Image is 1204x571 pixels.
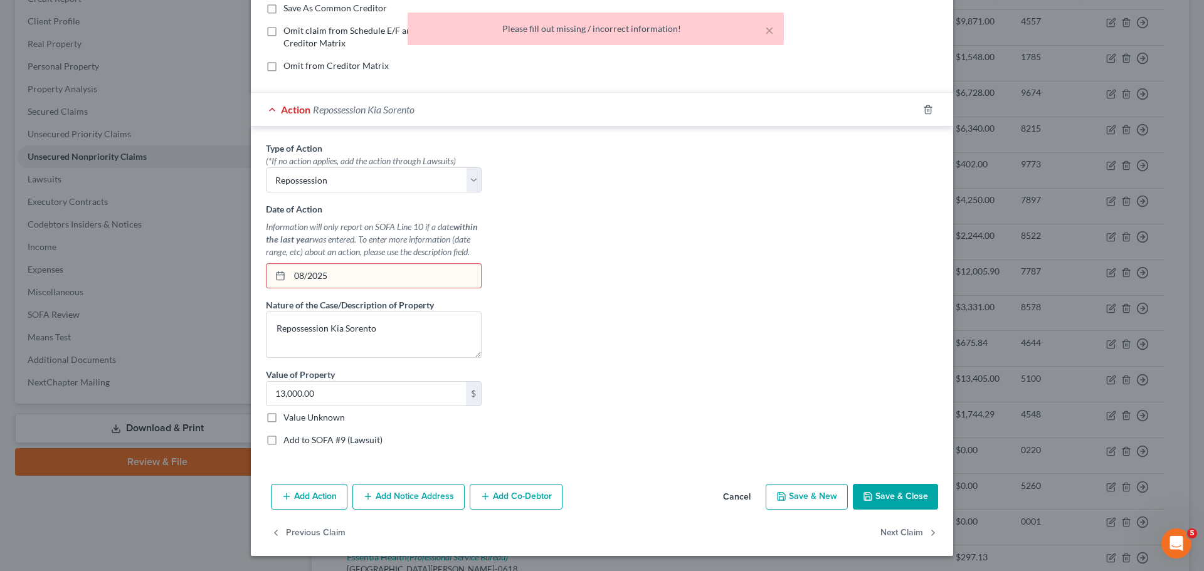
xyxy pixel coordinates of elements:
span: Repossession Kia Sorento [313,103,415,115]
div: (*If no action applies, add the action through Lawsuits) [266,155,482,167]
button: Save & Close [853,484,938,510]
button: Previous Claim [271,520,346,546]
span: Action [281,103,310,115]
button: Cancel [713,485,761,510]
div: Please fill out missing / incorrect information! [418,23,774,35]
input: 0.00 [267,382,466,406]
button: Next Claim [880,520,938,546]
label: Date of Action [266,202,322,216]
button: Add Notice Address [352,484,465,510]
span: 5 [1187,528,1197,538]
label: Save As Common Creditor [283,2,387,14]
button: Add Action [271,484,347,510]
button: Add Co-Debtor [470,484,562,510]
span: Type of Action [266,143,322,154]
span: Omit from Creditor Matrix [283,60,389,71]
div: $ [466,382,481,406]
input: MM/DD/YYYY [290,264,481,288]
iframe: Intercom live chat [1161,528,1191,558]
button: × [765,23,774,38]
label: Value Unknown [283,411,345,424]
label: Nature of the Case/Description of Property [266,298,434,312]
label: Add to SOFA #9 (Lawsuit) [283,434,383,446]
div: Information will only report on SOFA Line 10 if a date was entered. To enter more information (da... [266,221,482,258]
label: Value of Property [266,368,335,381]
button: Save & New [766,484,848,510]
